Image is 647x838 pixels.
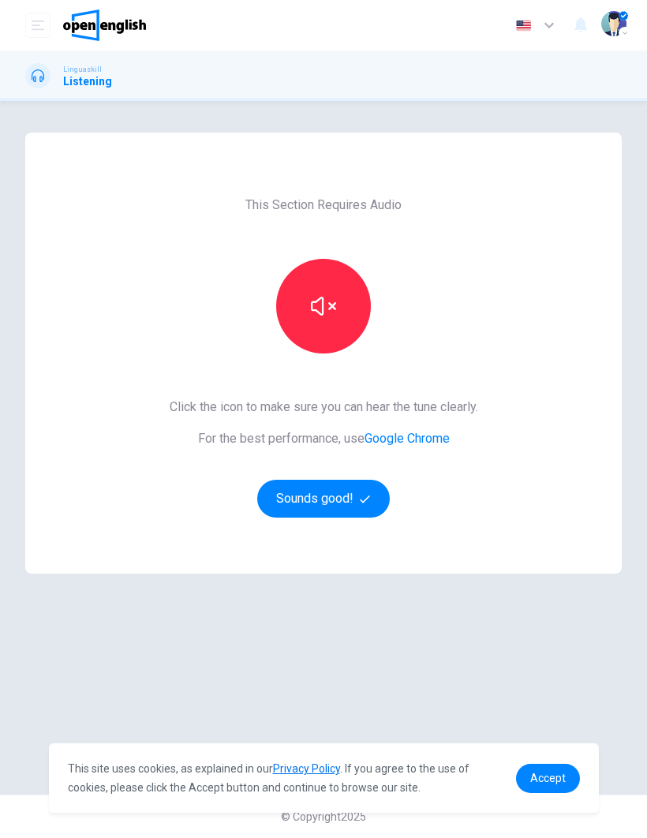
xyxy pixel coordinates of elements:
span: Linguaskill [63,64,102,75]
a: Privacy Policy [273,762,340,775]
a: Descartar mensaje de cookies [516,764,580,793]
div: Cookie consent [49,743,599,813]
h1: Listening [63,75,112,88]
button: abrir el menú móvil [25,13,50,38]
span: Click the icon to make sure you can hear the tune clearly. [170,398,478,417]
span: This site uses cookies, as explained in our . If you agree to the use of cookies, please click th... [68,762,469,794]
img: En [514,20,533,32]
button: Sounds good! [257,480,390,518]
span: Accept [530,772,566,784]
span: This Section Requires Audio [245,196,402,215]
a: Google Chrome [365,431,450,446]
span: For the best performance, use [170,429,478,448]
img: Logotipo de OpenEnglish [63,9,146,41]
span: © Copyright 2025 [281,810,366,823]
img: Foto de perfil [601,11,626,36]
